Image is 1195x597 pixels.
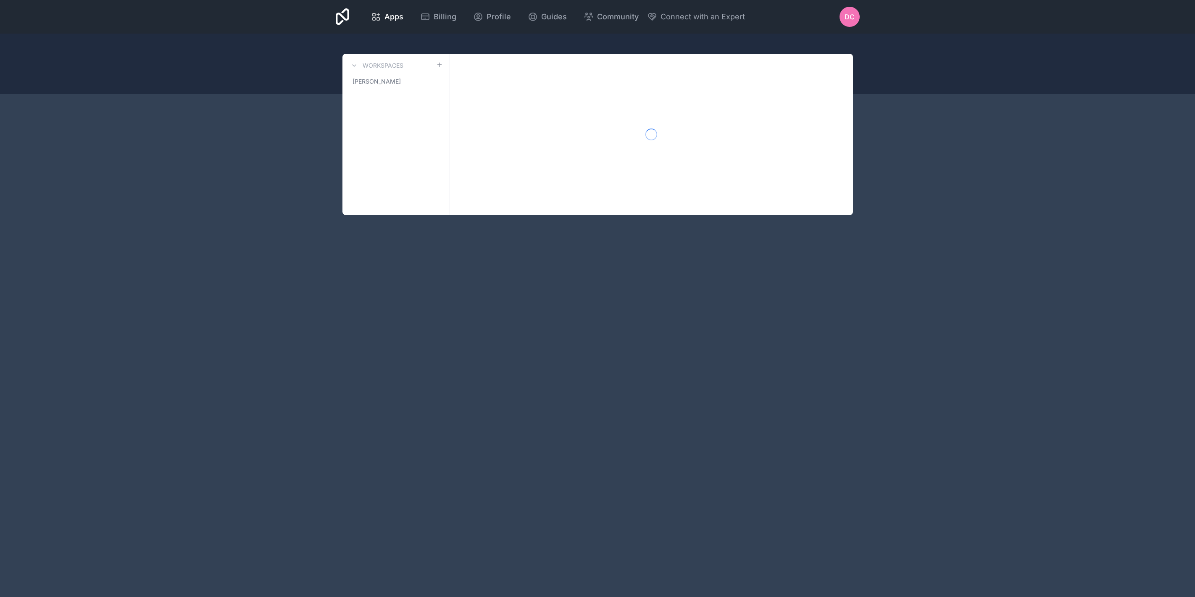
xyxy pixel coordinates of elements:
[384,11,403,23] span: Apps
[597,11,639,23] span: Community
[661,11,745,23] span: Connect with an Expert
[466,8,518,26] a: Profile
[845,12,855,22] span: DC
[353,77,401,86] span: [PERSON_NAME]
[413,8,463,26] a: Billing
[363,61,403,70] h3: Workspaces
[349,60,403,71] a: Workspaces
[647,11,745,23] button: Connect with an Expert
[541,11,567,23] span: Guides
[487,11,511,23] span: Profile
[364,8,410,26] a: Apps
[434,11,456,23] span: Billing
[577,8,645,26] a: Community
[521,8,574,26] a: Guides
[349,74,443,89] a: [PERSON_NAME]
